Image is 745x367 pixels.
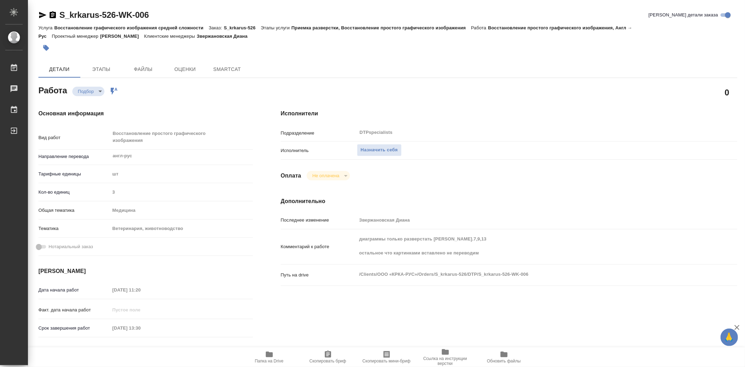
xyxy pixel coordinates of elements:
div: шт [110,168,253,180]
p: Проектный менеджер [52,34,100,39]
p: [PERSON_NAME] [100,34,144,39]
p: Путь на drive [281,272,357,279]
input: Пустое поле [110,323,171,333]
h4: Исполнители [281,109,737,118]
h2: 0 [725,86,729,98]
p: Услуга [38,25,54,30]
button: Скопировать ссылку [49,11,57,19]
span: Нотариальный заказ [49,243,93,250]
p: Восстановление графического изображения средней сложности [54,25,209,30]
span: SmartCat [210,65,244,74]
p: Заказ: [209,25,224,30]
button: Скопировать бриф [299,347,357,367]
p: Факт. дата начала работ [38,307,110,314]
p: S_krkarus-526 [224,25,261,30]
p: Общая тематика [38,207,110,214]
p: Дата начала работ [38,287,110,294]
button: Подбор [76,88,96,94]
p: Приемка разверстки, Восстановление простого графического изображения [291,25,471,30]
input: Пустое поле [357,215,699,225]
div: Ветеринария, животноводство [110,223,253,235]
h4: Дополнительно [281,197,737,206]
p: Тарифные единицы [38,171,110,178]
button: Ссылка на инструкции верстки [416,347,475,367]
button: Назначить себя [357,144,402,156]
span: Обновить файлы [487,359,521,364]
p: Клиентские менеджеры [144,34,197,39]
p: Срок завершения работ [38,325,110,332]
button: Обновить файлы [475,347,533,367]
h2: Работа [38,84,67,96]
button: Папка на Drive [240,347,299,367]
p: Комментарий к работе [281,243,357,250]
p: Вид работ [38,134,110,141]
div: Медицина [110,204,253,216]
span: Файлы [126,65,160,74]
p: Кол-во единиц [38,189,110,196]
span: Этапы [85,65,118,74]
h4: Оплата [281,172,301,180]
span: [PERSON_NAME] детали заказа [649,12,718,19]
button: Скопировать ссылку для ЯМессенджера [38,11,47,19]
h4: Основная информация [38,109,253,118]
button: Не оплачена [310,173,341,179]
p: Работа [471,25,488,30]
span: Детали [43,65,76,74]
div: Подбор [307,171,350,180]
p: Звержановская Диана [197,34,253,39]
span: Скопировать мини-бриф [363,359,410,364]
input: Пустое поле [110,305,171,315]
span: Скопировать бриф [309,359,346,364]
span: Оценки [168,65,202,74]
button: Добавить тэг [38,40,54,56]
input: Пустое поле [110,187,253,197]
textarea: диаграммы только разверстать [PERSON_NAME].7,9,13 остальное что картинками вставлено не переводим [357,233,699,259]
span: Ссылка на инструкции верстки [420,356,470,366]
div: Подбор [72,87,104,96]
h4: [PERSON_NAME] [38,267,253,275]
a: S_krkarus-526-WK-006 [59,10,149,20]
p: Последнее изменение [281,217,357,224]
span: 🙏 [723,330,735,345]
p: Тематика [38,225,110,232]
p: Исполнитель [281,147,357,154]
p: Этапы услуги [261,25,292,30]
button: Скопировать мини-бриф [357,347,416,367]
p: Направление перевода [38,153,110,160]
input: Пустое поле [110,285,171,295]
textarea: /Clients/ООО «КРКА-РУС»/Orders/S_krkarus-526/DTP/S_krkarus-526-WK-006 [357,268,699,280]
p: Подразделение [281,130,357,137]
span: Папка на Drive [255,359,284,364]
button: 🙏 [721,329,738,346]
span: Назначить себя [361,146,398,154]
